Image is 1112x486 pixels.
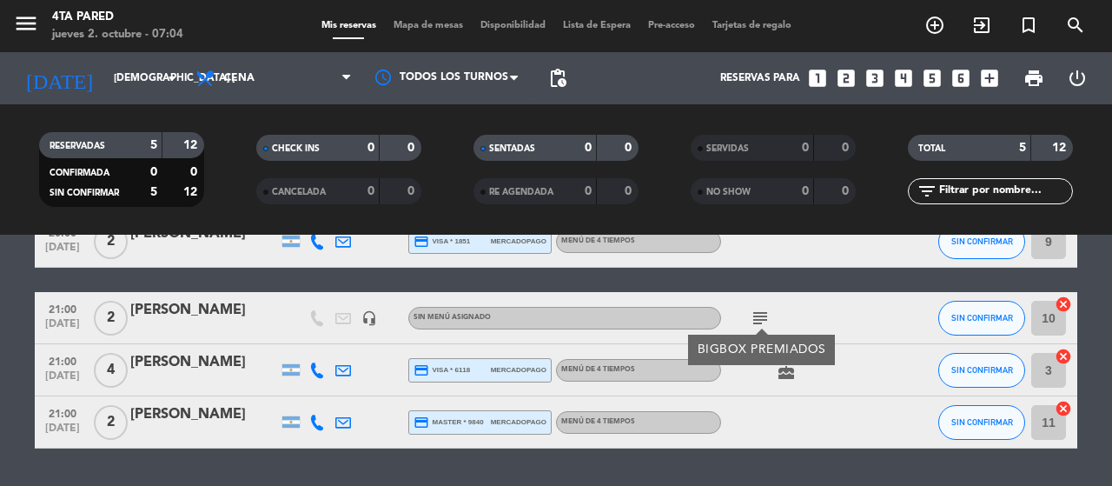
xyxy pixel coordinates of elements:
span: visa * 1851 [414,234,470,250]
button: menu [13,10,39,43]
span: NO SHOW [706,188,751,196]
span: pending_actions [547,68,568,89]
span: [DATE] [41,318,84,338]
button: SIN CONFIRMAR [938,353,1025,388]
div: LOG OUT [1056,52,1099,104]
strong: 0 [367,185,374,197]
span: SIN CONFIRMAR [951,417,1013,427]
span: 21:00 [41,298,84,318]
span: print [1023,68,1044,89]
button: SIN CONFIRMAR [938,224,1025,259]
span: RE AGENDADA [489,188,553,196]
div: BIGBOX PREMIADOS [698,341,826,359]
i: search [1065,15,1086,36]
strong: 0 [842,185,852,197]
i: add_box [978,67,1001,90]
strong: 5 [150,139,157,151]
strong: 0 [150,166,157,178]
strong: 0 [190,166,201,178]
i: headset_mic [361,310,377,326]
i: looks_4 [892,67,915,90]
span: SERVIDAS [706,144,749,153]
span: TOTAL [918,144,945,153]
i: cancel [1055,296,1072,313]
strong: 0 [625,185,635,197]
span: [DATE] [41,370,84,390]
span: 21:00 [41,350,84,370]
span: 2 [94,301,128,336]
strong: 0 [585,185,592,197]
span: CANCELADA [272,188,326,196]
span: mercadopago [491,364,546,376]
strong: 0 [585,142,592,154]
i: turned_in_not [1018,15,1039,36]
strong: 0 [407,142,418,154]
strong: 0 [802,142,809,154]
strong: 0 [625,142,635,154]
span: SIN CONFIRMAR [951,313,1013,323]
strong: 5 [150,186,157,198]
i: looks_two [835,67,857,90]
div: jueves 2. octubre - 07:04 [52,26,183,43]
i: cancel [1055,348,1072,365]
span: CHECK INS [272,144,320,153]
i: filter_list [917,181,937,202]
span: Mapa de mesas [385,21,472,30]
span: 4 [94,353,128,388]
span: Menú de 4 tiempos [561,366,635,373]
i: subject [750,308,771,329]
div: [PERSON_NAME] [130,351,278,374]
span: SIN CONFIRMAR [50,189,119,197]
span: Pre-acceso [639,21,704,30]
i: looks_one [806,67,829,90]
div: [PERSON_NAME] [130,223,278,245]
span: RESERVADAS [50,142,105,150]
i: menu [13,10,39,37]
i: [DATE] [13,59,105,97]
span: 2 [94,405,128,440]
i: cake [776,360,797,381]
i: looks_6 [950,67,972,90]
strong: 12 [183,186,201,198]
span: 2 [94,224,128,259]
strong: 0 [802,185,809,197]
i: credit_card [414,363,429,378]
span: Menú de 4 tiempos [561,237,635,244]
span: Disponibilidad [472,21,554,30]
button: SIN CONFIRMAR [938,405,1025,440]
i: add_circle_outline [924,15,945,36]
button: SIN CONFIRMAR [938,301,1025,336]
span: SIN CONFIRMAR [951,236,1013,246]
i: credit_card [414,234,429,250]
span: SIN CONFIRMAR [951,365,1013,375]
span: Tarjetas de regalo [704,21,800,30]
span: Mis reservas [313,21,385,30]
i: exit_to_app [971,15,992,36]
span: Reservas para [720,72,800,84]
span: Menú de 4 tiempos [561,418,635,425]
span: visa * 6118 [414,363,470,378]
span: 21:00 [41,403,84,423]
span: Lista de Espera [554,21,639,30]
span: Sin menú asignado [414,314,491,321]
i: cancel [1055,400,1072,417]
div: 4ta Pared [52,9,183,26]
span: SENTADAS [489,144,535,153]
span: master * 9840 [414,415,484,430]
div: [PERSON_NAME] [130,403,278,426]
span: [DATE] [41,423,84,443]
input: Filtrar por nombre... [937,182,1072,201]
strong: 12 [183,139,201,151]
strong: 0 [407,185,418,197]
span: CONFIRMADA [50,169,109,177]
i: credit_card [414,415,429,430]
strong: 0 [842,142,852,154]
i: arrow_drop_down [162,68,182,89]
span: mercadopago [491,416,546,428]
span: [DATE] [41,242,84,262]
strong: 0 [367,142,374,154]
strong: 5 [1019,142,1026,154]
i: looks_5 [921,67,943,90]
div: [PERSON_NAME] [130,299,278,322]
span: Cena [224,72,255,84]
